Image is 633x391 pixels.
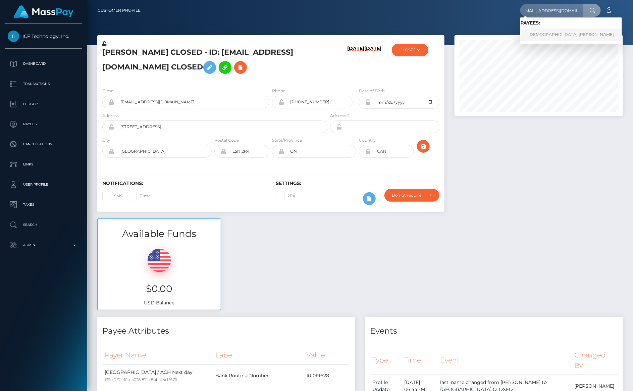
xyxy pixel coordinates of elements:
[5,176,82,193] a: User Profile
[272,137,302,143] label: State/Province
[370,325,618,337] h4: Events
[5,136,82,153] a: Cancellations
[8,119,80,129] p: Payees
[520,4,583,17] input: Search...
[384,189,439,202] button: Do not require
[5,96,82,112] a: Ledger
[8,59,80,69] p: Dashboard
[102,325,350,337] h4: Payee Attributes
[370,346,402,375] th: Type
[102,346,213,364] th: Payer Name
[213,364,304,387] td: Bank Routing Number
[5,33,82,39] span: ICF Technology, Inc.
[276,192,296,200] label: 2FA
[128,192,153,200] label: E-mail
[330,113,350,119] label: Address 2
[102,113,119,119] label: Address
[148,249,171,272] img: USD.png
[5,76,82,92] a: Transactions
[103,282,216,295] h3: $0.00
[105,377,177,382] small: 139cc757-e10b-4038-871c-8bbc24cf5676
[347,46,364,80] h6: [DATE]
[8,79,80,89] p: Transactions
[402,346,438,375] th: Time
[359,88,385,94] label: Date of Birth
[102,47,324,77] h5: [PERSON_NAME] CLOSED - ID: [EMAIL_ADDRESS][DOMAIN_NAME] CLOSED
[102,181,266,186] h6: Notifications:
[520,20,622,26] h6: Payees:
[102,364,213,387] td: [GEOGRAPHIC_DATA] / ACH Next day
[102,137,110,143] label: City
[304,346,350,364] th: Value
[8,99,80,109] p: Ledger
[14,5,73,18] img: MassPay Logo
[213,346,304,364] th: Label
[5,196,82,213] a: Taxes
[8,180,80,190] p: User Profile
[214,137,239,143] label: Postal Code
[8,139,80,149] p: Cancellations
[392,193,424,198] div: Do not require
[438,346,572,375] th: Event
[364,46,381,80] h6: [DATE]
[98,240,221,310] div: USD Balance
[8,240,80,250] p: Admin
[98,3,141,17] a: Customer Profile
[276,181,439,186] h6: Settings:
[102,192,122,200] label: SMS
[5,116,82,133] a: Payees
[392,44,428,56] button: CLOSED
[304,364,350,387] td: 101019628
[272,88,285,94] label: Phone
[8,31,19,42] img: ICF Technology, Inc.
[359,137,376,143] label: Country
[5,55,82,72] a: Dashboard
[8,200,80,210] p: Taxes
[572,346,618,375] th: Changed By
[5,156,82,173] a: Links
[8,159,80,169] p: Links
[5,216,82,233] a: Search
[5,237,82,253] a: Admin
[98,227,221,240] h3: Available Funds
[520,29,622,41] a: [DEMOGRAPHIC_DATA] [PERSON_NAME]
[102,88,115,94] label: E-mail
[8,220,80,230] p: Search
